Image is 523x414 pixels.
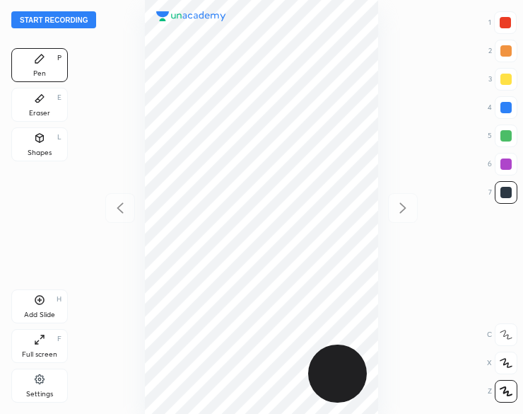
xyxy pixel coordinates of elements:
[488,40,517,62] div: 2
[28,149,52,156] div: Shapes
[57,296,61,303] div: H
[11,11,96,28] button: Start recording
[57,54,61,62] div: P
[22,351,57,358] div: Full screen
[24,311,55,318] div: Add Slide
[57,134,61,141] div: L
[29,110,50,117] div: Eraser
[57,335,61,343] div: F
[33,70,46,77] div: Pen
[487,323,517,346] div: C
[488,68,517,91] div: 3
[487,352,517,374] div: X
[156,11,226,22] img: logo.38c385cc.svg
[488,11,517,34] div: 1
[26,391,53,398] div: Settings
[57,94,61,101] div: E
[488,380,517,403] div: Z
[488,125,517,147] div: 5
[488,96,517,119] div: 4
[488,181,517,204] div: 7
[488,153,517,176] div: 6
